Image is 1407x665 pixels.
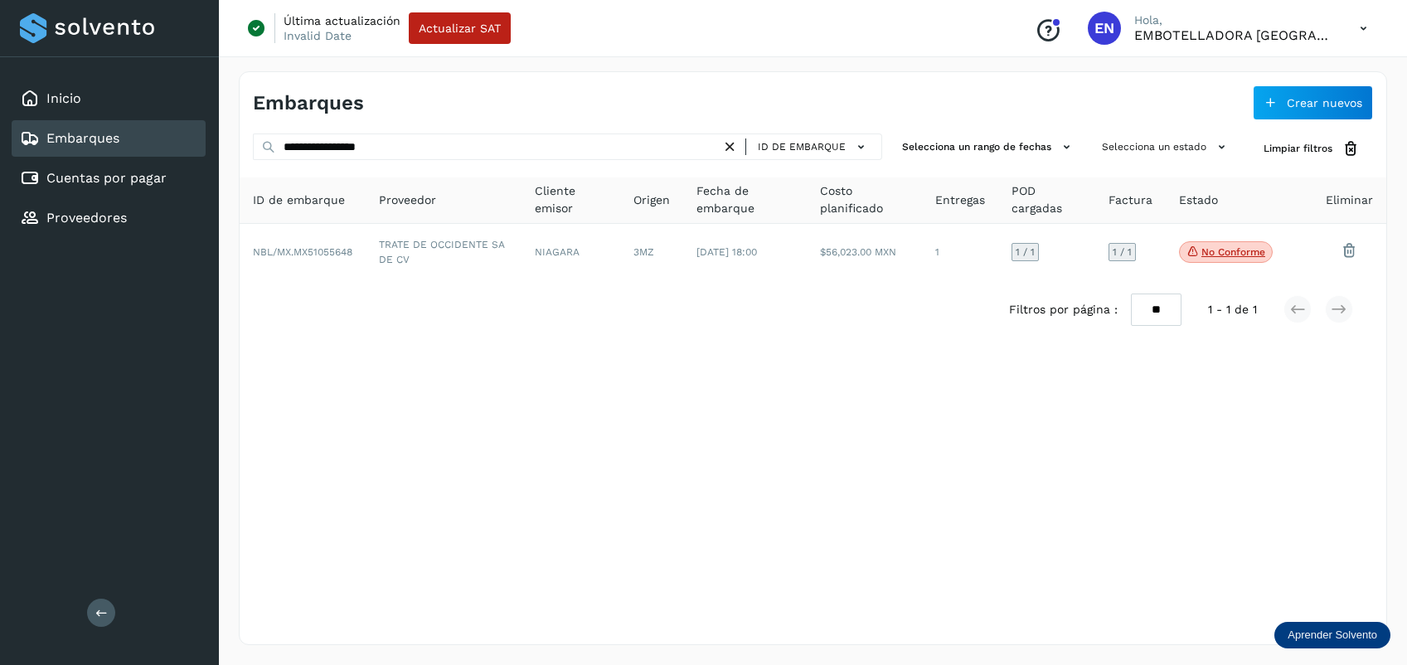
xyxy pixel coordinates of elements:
td: TRATE DE OCCIDENTE SA DE CV [366,224,522,280]
span: Filtros por página : [1009,301,1118,318]
span: POD cargadas [1012,182,1082,217]
span: Origen [633,192,670,209]
span: Factura [1109,192,1152,209]
td: $56,023.00 MXN [807,224,922,280]
div: Proveedores [12,200,206,236]
span: Estado [1179,192,1218,209]
span: Crear nuevos [1287,97,1362,109]
div: Inicio [12,80,206,117]
button: Limpiar filtros [1250,133,1373,164]
p: Hola, [1134,13,1333,27]
span: 1 / 1 [1113,247,1132,257]
a: Proveedores [46,210,127,226]
span: Actualizar SAT [419,22,501,34]
span: 1 - 1 de 1 [1208,301,1257,318]
h4: Embarques [253,91,364,115]
a: Inicio [46,90,81,106]
td: NIAGARA [522,224,619,280]
p: Invalid Date [284,28,352,43]
div: Cuentas por pagar [12,160,206,197]
button: Selecciona un rango de fechas [895,133,1082,161]
p: Última actualización [284,13,400,28]
p: Aprender Solvento [1288,629,1377,642]
div: Embarques [12,120,206,157]
span: [DATE] 18:00 [696,246,757,258]
span: Proveedor [379,192,436,209]
td: 1 [922,224,998,280]
button: Crear nuevos [1253,85,1373,120]
span: ID de embarque [253,192,345,209]
td: 3MZ [620,224,683,280]
span: Entregas [935,192,985,209]
a: Embarques [46,130,119,146]
span: Cliente emisor [535,182,606,217]
div: Aprender Solvento [1274,622,1390,648]
span: Fecha de embarque [696,182,794,217]
p: No conforme [1201,246,1265,258]
span: ID de embarque [758,139,846,154]
span: NBL/MX.MX51055648 [253,246,352,258]
p: EMBOTELLADORA NIAGARA DE MEXICO [1134,27,1333,43]
span: 1 / 1 [1016,247,1035,257]
button: ID de embarque [753,135,875,159]
span: Eliminar [1326,192,1373,209]
a: Cuentas por pagar [46,170,167,186]
span: Costo planificado [820,182,909,217]
button: Actualizar SAT [409,12,511,44]
span: Limpiar filtros [1264,141,1332,156]
button: Selecciona un estado [1095,133,1237,161]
